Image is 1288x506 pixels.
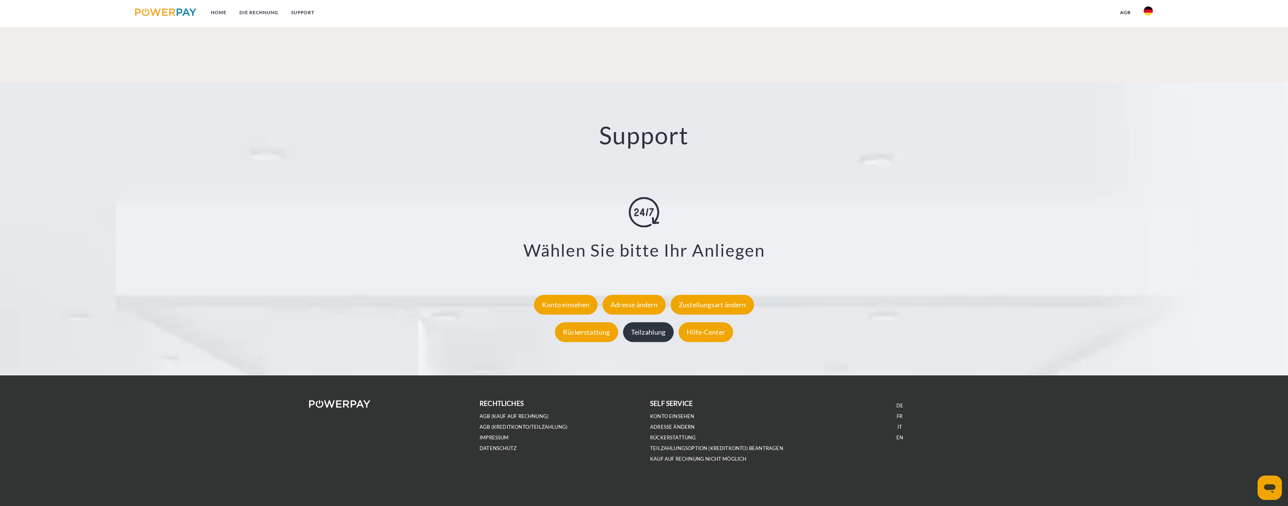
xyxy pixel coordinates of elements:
[671,295,754,314] div: Zustellungsart ändern
[555,322,618,342] div: Rückerstattung
[233,6,285,19] a: DIE RECHNUNG
[601,300,668,309] a: Adresse ändern
[650,424,695,430] a: Adresse ändern
[74,239,1214,261] h3: Wählen Sie bitte Ihr Anliegen
[480,424,567,430] a: AGB (Kreditkonto/Teilzahlung)
[897,413,902,420] a: FR
[623,322,674,342] div: Teilzahlung
[480,434,509,441] a: IMPRESSUM
[534,295,598,314] div: Konto einsehen
[603,295,666,314] div: Adresse ändern
[480,413,548,420] a: AGB (Kauf auf Rechnung)
[135,8,196,16] img: logo-powerpay.svg
[309,400,370,408] img: logo-powerpay-white.svg
[629,197,659,227] img: online-shopping.svg
[896,434,903,441] a: EN
[480,445,516,452] a: DATENSCHUTZ
[64,120,1224,150] h2: Support
[650,413,695,420] a: Konto einsehen
[669,300,756,309] a: Zustellungsart ändern
[896,402,903,409] a: DE
[897,424,902,430] a: IT
[1258,476,1282,500] iframe: Schaltfläche zum Öffnen des Messaging-Fensters
[532,300,599,309] a: Konto einsehen
[553,328,620,336] a: Rückerstattung
[621,328,676,336] a: Teilzahlung
[285,6,321,19] a: SUPPORT
[679,322,733,342] div: Hilfe-Center
[480,399,524,407] b: rechtliches
[1114,6,1137,19] a: agb
[650,434,696,441] a: Rückerstattung
[650,445,783,452] a: Teilzahlungsoption (KREDITKONTO) beantragen
[204,6,233,19] a: Home
[677,328,735,336] a: Hilfe-Center
[1144,6,1153,16] img: de
[650,399,693,407] b: self service
[650,456,747,462] a: Kauf auf Rechnung nicht möglich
